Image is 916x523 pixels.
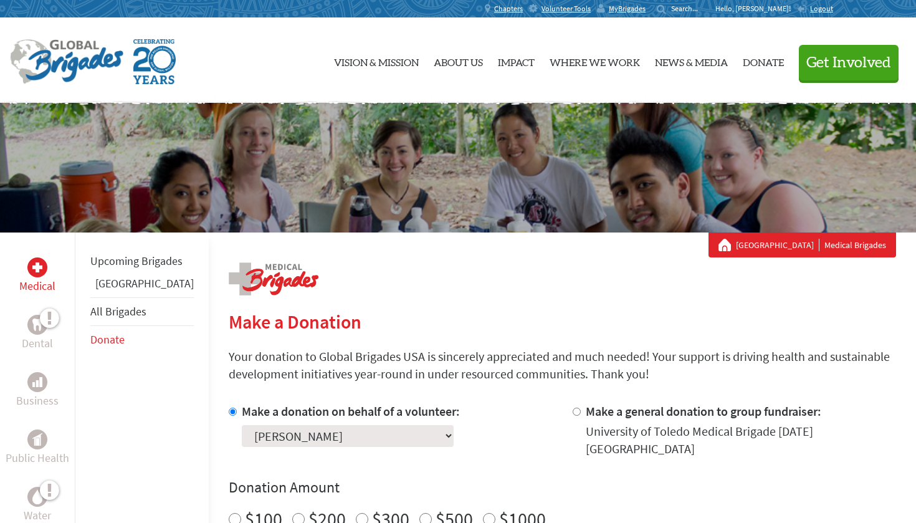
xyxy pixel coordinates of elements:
[229,348,896,383] p: Your donation to Global Brigades USA is sincerely appreciated and much needed! Your support is dr...
[736,239,819,251] a: [GEOGRAPHIC_DATA]
[586,403,821,419] label: Make a general donation to group fundraiser:
[586,423,897,458] div: University of Toledo Medical Brigade [DATE] [GEOGRAPHIC_DATA]
[90,247,194,275] li: Upcoming Brigades
[655,28,728,93] a: News & Media
[32,262,42,272] img: Medical
[95,276,194,290] a: [GEOGRAPHIC_DATA]
[16,392,59,410] p: Business
[550,28,640,93] a: Where We Work
[434,28,483,93] a: About Us
[334,28,419,93] a: Vision & Mission
[90,304,146,319] a: All Brigades
[32,319,42,330] img: Dental
[19,257,55,295] a: MedicalMedical
[22,335,53,352] p: Dental
[90,297,194,326] li: All Brigades
[498,28,535,93] a: Impact
[32,377,42,387] img: Business
[609,4,646,14] span: MyBrigades
[90,332,125,347] a: Donate
[19,277,55,295] p: Medical
[27,372,47,392] div: Business
[494,4,523,14] span: Chapters
[32,433,42,446] img: Public Health
[27,487,47,507] div: Water
[32,489,42,504] img: Water
[797,4,833,14] a: Logout
[6,429,69,467] a: Public HealthPublic Health
[16,372,59,410] a: BusinessBusiness
[22,315,53,352] a: DentalDental
[806,55,891,70] span: Get Involved
[229,262,318,295] img: logo-medical.png
[541,4,591,14] span: Volunteer Tools
[10,39,123,84] img: Global Brigades Logo
[27,429,47,449] div: Public Health
[810,4,833,13] span: Logout
[133,39,176,84] img: Global Brigades Celebrating 20 Years
[229,477,896,497] h4: Donation Amount
[90,254,183,268] a: Upcoming Brigades
[27,257,47,277] div: Medical
[799,45,899,80] button: Get Involved
[90,275,194,297] li: Guatemala
[743,28,784,93] a: Donate
[715,4,797,14] p: Hello, [PERSON_NAME]!
[718,239,886,251] div: Medical Brigades
[242,403,460,419] label: Make a donation on behalf of a volunteer:
[27,315,47,335] div: Dental
[90,326,194,353] li: Donate
[229,310,896,333] h2: Make a Donation
[671,4,707,13] input: Search...
[6,449,69,467] p: Public Health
